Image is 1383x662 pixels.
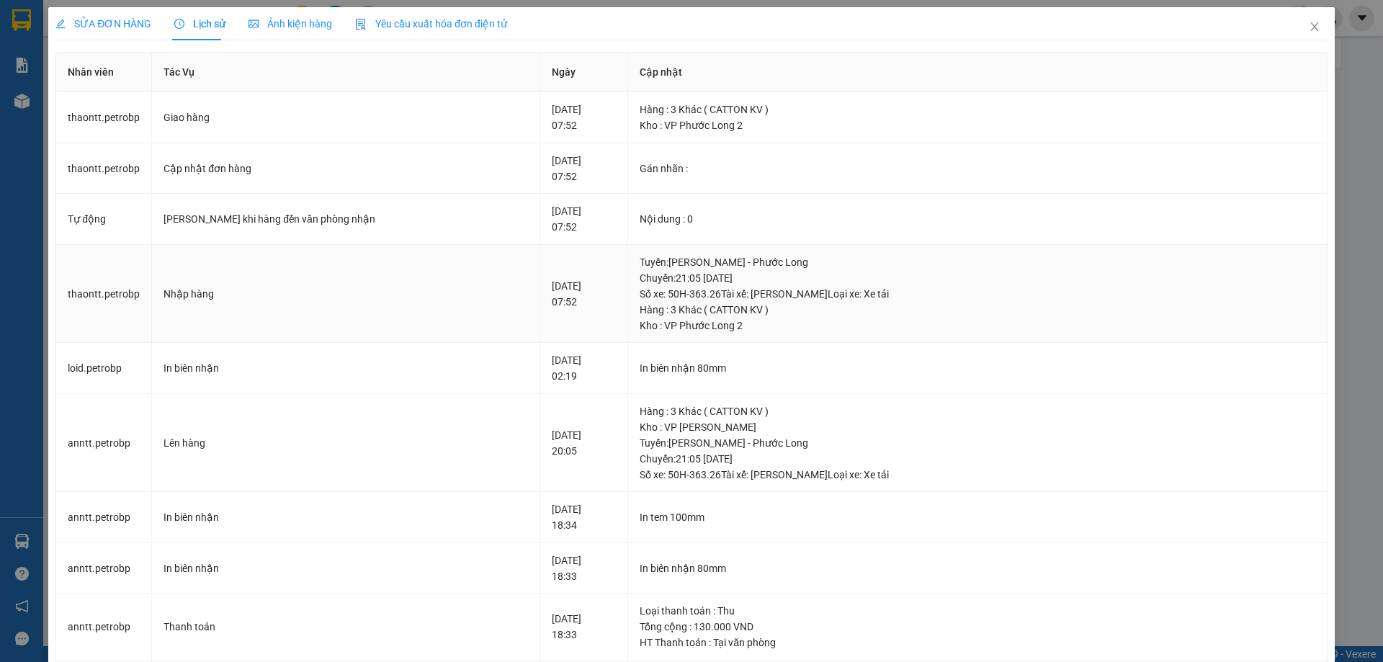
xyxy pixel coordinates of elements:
div: Lên hàng [164,435,528,451]
div: [DATE] 07:52 [552,102,616,133]
div: In tem 100mm [640,509,1315,525]
div: [DATE] 20:05 [552,427,616,459]
div: Hàng : 3 Khác ( CATTON KV ) [640,102,1315,117]
div: [DATE] 02:19 [552,352,616,384]
span: close [1309,21,1320,32]
div: Kho : VP [PERSON_NAME] [640,419,1315,435]
td: thaontt.petrobp [56,245,152,344]
td: anntt.petrobp [56,543,152,594]
span: Ảnh kiện hàng [249,18,332,30]
div: In biên nhận [164,509,528,525]
div: Thanh toán [164,619,528,635]
img: icon [355,19,367,30]
div: In biên nhận [164,360,528,376]
div: [PERSON_NAME] khi hàng đến văn phòng nhận [164,211,528,227]
div: Hàng : 3 Khác ( CATTON KV ) [640,302,1315,318]
td: Tự động [56,194,152,245]
div: [DATE] 18:34 [552,501,616,533]
div: In biên nhận [164,560,528,576]
div: Kho : VP Phước Long 2 [640,318,1315,334]
th: Tác Vụ [152,53,540,92]
td: thaontt.petrobp [56,143,152,194]
div: In biên nhận 80mm [640,560,1315,576]
div: HT Thanh toán : Tại văn phòng [640,635,1315,650]
td: thaontt.petrobp [56,92,152,143]
div: [DATE] 07:52 [552,278,616,310]
div: Gán nhãn : [640,161,1315,176]
span: Yêu cầu xuất hóa đơn điện tử [355,18,507,30]
div: Hàng : 3 Khác ( CATTON KV ) [640,403,1315,419]
div: [DATE] 18:33 [552,553,616,584]
td: anntt.petrobp [56,594,152,661]
span: clock-circle [174,19,184,29]
div: Giao hàng [164,109,528,125]
span: Lịch sử [174,18,225,30]
td: anntt.petrobp [56,492,152,543]
div: Kho : VP Phước Long 2 [640,117,1315,133]
span: edit [55,19,66,29]
div: Nội dung : 0 [640,211,1315,227]
div: Tổng cộng : 130.000 VND [640,619,1315,635]
td: loid.petrobp [56,343,152,394]
div: Loại thanh toán : Thu [640,603,1315,619]
span: SỬA ĐƠN HÀNG [55,18,151,30]
th: Ngày [540,53,628,92]
div: Tuyến : [PERSON_NAME] - Phước Long Chuyến: 21:05 [DATE] Số xe: 50H-363.26 Tài xế: [PERSON_NAME] ... [640,435,1315,483]
td: anntt.petrobp [56,394,152,493]
th: Cập nhật [628,53,1327,92]
div: Tuyến : [PERSON_NAME] - Phước Long Chuyến: 21:05 [DATE] Số xe: 50H-363.26 Tài xế: [PERSON_NAME] ... [640,254,1315,302]
div: [DATE] 07:52 [552,153,616,184]
th: Nhân viên [56,53,152,92]
div: Nhập hàng [164,286,528,302]
div: [DATE] 18:33 [552,611,616,643]
button: Close [1294,7,1335,48]
div: Cập nhật đơn hàng [164,161,528,176]
span: picture [249,19,259,29]
div: [DATE] 07:52 [552,203,616,235]
div: In biên nhận 80mm [640,360,1315,376]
